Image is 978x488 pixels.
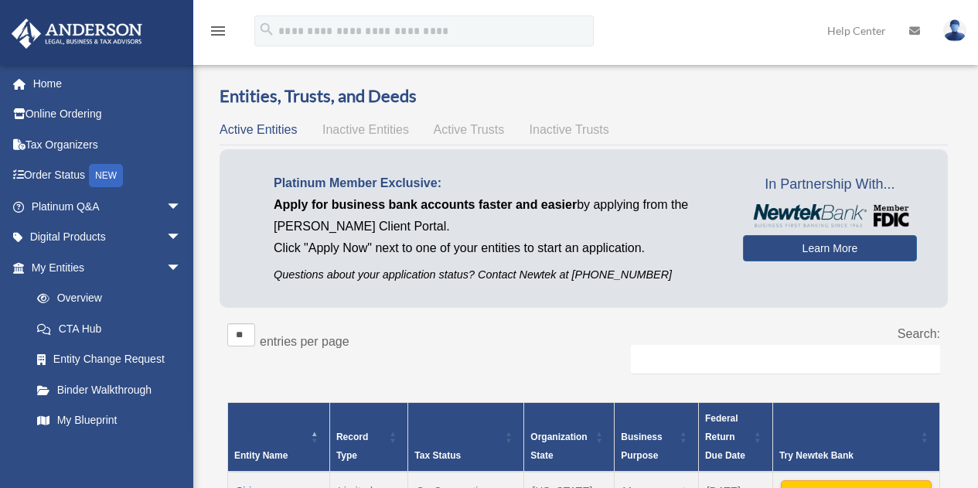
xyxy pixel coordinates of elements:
span: Active Trusts [434,123,505,136]
span: arrow_drop_down [166,252,197,284]
th: Federal Return Due Date: Activate to sort [698,402,772,472]
span: Apply for business bank accounts faster and easier [274,198,577,211]
label: Search: [898,327,940,340]
span: Inactive Trusts [530,123,609,136]
th: Organization State: Activate to sort [524,402,615,472]
a: Platinum Q&Aarrow_drop_down [11,191,205,222]
th: Record Type: Activate to sort [329,402,407,472]
div: NEW [89,164,123,187]
p: Platinum Member Exclusive: [274,172,720,194]
span: Entity Name [234,450,288,461]
a: Binder Walkthrough [22,374,197,405]
img: NewtekBankLogoSM.png [751,204,909,227]
a: Tax Due Dates [22,435,197,466]
a: Home [11,68,205,99]
a: menu [209,27,227,40]
label: entries per page [260,335,349,348]
a: Order StatusNEW [11,160,205,192]
a: My Blueprint [22,405,197,436]
a: Learn More [743,235,917,261]
span: Federal Return Due Date [705,413,745,461]
th: Try Newtek Bank : Activate to sort [772,402,939,472]
span: Tax Status [414,450,461,461]
a: Entity Change Request [22,344,197,375]
i: menu [209,22,227,40]
a: My Entitiesarrow_drop_down [11,252,197,283]
p: by applying from the [PERSON_NAME] Client Portal. [274,194,720,237]
p: Questions about your application status? Contact Newtek at [PHONE_NUMBER] [274,265,720,285]
th: Business Purpose: Activate to sort [615,402,699,472]
span: Active Entities [220,123,297,136]
a: Online Ordering [11,99,205,130]
span: Inactive Entities [322,123,409,136]
span: Record Type [336,432,368,461]
img: Anderson Advisors Platinum Portal [7,19,147,49]
th: Tax Status: Activate to sort [408,402,524,472]
a: Tax Organizers [11,129,205,160]
img: User Pic [943,19,966,42]
th: Entity Name: Activate to invert sorting [228,402,330,472]
p: Click "Apply Now" next to one of your entities to start an application. [274,237,720,259]
span: arrow_drop_down [166,191,197,223]
span: Organization State [530,432,587,461]
div: Try Newtek Bank [779,446,916,465]
a: Digital Productsarrow_drop_down [11,222,205,253]
i: search [258,21,275,38]
span: In Partnership With... [743,172,917,197]
a: Overview [22,283,189,314]
h3: Entities, Trusts, and Deeds [220,84,948,108]
span: Business Purpose [621,432,662,461]
a: CTA Hub [22,313,197,344]
span: arrow_drop_down [166,222,197,254]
